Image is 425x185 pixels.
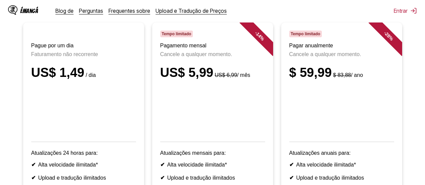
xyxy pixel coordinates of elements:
font: ✔ [160,175,165,181]
font: Pagamento mensal [160,43,207,48]
font: - [254,30,259,35]
font: Atualizações mensais para: [160,150,226,156]
font: Atualizações anuais para: [289,150,351,156]
font: $ 59,99 [289,65,332,80]
font: 14 [255,31,262,39]
font: Upload e tradução ilimitados [296,175,364,181]
font: / dia [86,72,96,78]
font: ✔ [289,162,294,168]
font: Pague por um dia [31,43,74,48]
font: $ 83,88 [333,72,351,78]
font: - [383,30,388,35]
font: Cancele a qualquer momento. [289,51,361,57]
font: US$ 1,49 [31,65,84,80]
font: Cancele a qualquer momento. [160,51,232,57]
font: Tempo limitado [162,32,191,36]
a: Perguntas [79,7,103,14]
font: Faturamento não recorrente [31,51,98,57]
font: ✔ [160,162,165,168]
iframe: PayPal [289,88,394,132]
font: Pagar anualmente [289,43,333,48]
font: / mês [237,72,250,78]
font: Alta velocidade ilimitada* [296,162,356,168]
button: Entrar [394,7,417,14]
font: Upload e tradução ilimitados [167,175,235,181]
font: ÉMangá [20,8,38,14]
font: US$ 6,99 [215,72,237,78]
img: Logotipo IsManga [8,5,17,15]
font: % [388,35,394,42]
a: Frequentes sobre [109,7,150,14]
a: Upload e Tradução de Preços [156,7,227,14]
font: Entrar [394,7,408,14]
iframe: PayPal [31,88,136,132]
font: Alta velocidade ilimitada* [167,162,227,168]
font: Upload e tradução ilimitados [38,175,106,181]
font: ✔ [31,175,36,181]
font: Alta velocidade ilimitada* [38,162,98,168]
font: % [259,35,265,42]
font: / ano [351,72,363,78]
font: ✔ [31,162,36,168]
font: 28 [384,31,391,39]
font: Atualizações 24 horas para: [31,150,98,156]
img: sair [410,7,417,14]
font: Tempo limitado [291,32,320,36]
a: Logotipo IsMangaÉMangá [8,5,50,16]
font: ✔ [289,175,294,181]
iframe: PayPal [160,88,265,132]
font: US$ 5,99 [160,65,213,80]
a: Blog de [55,7,74,14]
